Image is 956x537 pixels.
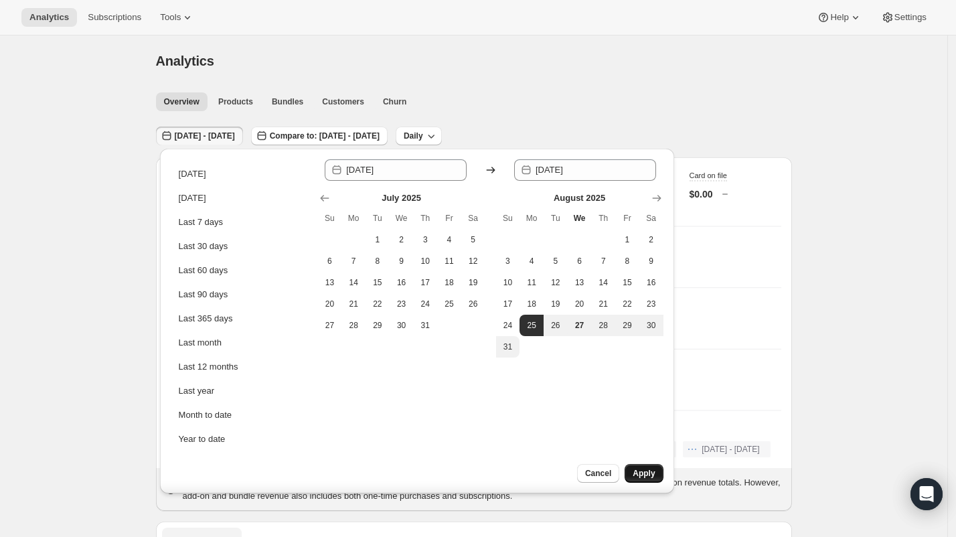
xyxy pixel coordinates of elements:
[272,96,303,107] span: Bundles
[175,236,309,257] button: Last 30 days
[418,213,432,224] span: Th
[830,12,848,23] span: Help
[323,299,337,309] span: 20
[443,277,456,288] span: 18
[152,8,202,27] button: Tools
[175,260,309,281] button: Last 60 days
[390,208,414,229] th: Wednesday
[520,315,544,336] button: Start of range Monday August 25 2025
[585,468,611,479] span: Cancel
[160,12,181,23] span: Tools
[341,315,366,336] button: Monday July 28 2025
[591,208,615,229] th: Thursday
[179,288,228,301] div: Last 90 days
[639,315,663,336] button: Saturday August 30 2025
[501,256,515,266] span: 3
[496,336,520,358] button: Sunday August 31 2025
[418,277,432,288] span: 17
[395,320,408,331] span: 30
[413,272,437,293] button: Thursday July 17 2025
[341,208,366,229] th: Monday
[318,293,342,315] button: Sunday July 20 2025
[544,293,568,315] button: Tuesday August 19 2025
[596,299,610,309] span: 21
[525,320,538,331] span: 25
[418,256,432,266] span: 10
[443,299,456,309] span: 25
[315,189,334,208] button: Show previous month, June 2025
[395,256,408,266] span: 9
[164,96,200,107] span: Overview
[621,299,634,309] span: 22
[615,250,639,272] button: Friday August 8 2025
[413,229,437,250] button: Thursday July 3 2025
[366,229,390,250] button: Tuesday July 1 2025
[639,250,663,272] button: Saturday August 9 2025
[544,272,568,293] button: Tuesday August 12 2025
[544,315,568,336] button: Tuesday August 26 2025
[577,464,619,483] button: Cancel
[156,54,214,68] span: Analytics
[395,299,408,309] span: 23
[179,360,238,374] div: Last 12 months
[621,213,634,224] span: Fr
[371,256,384,266] span: 8
[80,8,149,27] button: Subscriptions
[418,320,432,331] span: 31
[690,171,727,179] span: Card on file
[467,234,480,245] span: 5
[596,320,610,331] span: 28
[366,250,390,272] button: Tuesday July 8 2025
[520,293,544,315] button: Monday August 18 2025
[175,380,309,402] button: Last year
[639,229,663,250] button: Saturday August 2 2025
[568,250,592,272] button: Wednesday August 6 2025
[175,163,309,185] button: [DATE]
[591,315,615,336] button: Thursday August 28 2025
[520,272,544,293] button: Monday August 11 2025
[318,208,342,229] th: Sunday
[179,336,222,350] div: Last month
[461,272,485,293] button: Saturday July 19 2025
[390,272,414,293] button: Wednesday July 16 2025
[501,213,515,224] span: Su
[341,293,366,315] button: Monday July 21 2025
[395,213,408,224] span: We
[371,234,384,245] span: 1
[467,256,480,266] span: 12
[323,213,337,224] span: Su
[366,272,390,293] button: Tuesday July 15 2025
[413,293,437,315] button: Thursday July 24 2025
[318,250,342,272] button: Sunday July 6 2025
[591,293,615,315] button: Thursday August 21 2025
[413,208,437,229] th: Thursday
[437,293,461,315] button: Friday July 25 2025
[218,96,253,107] span: Products
[175,308,309,329] button: Last 365 days
[645,234,658,245] span: 2
[323,256,337,266] span: 6
[621,320,634,331] span: 29
[615,315,639,336] button: Friday August 29 2025
[437,250,461,272] button: Friday July 11 2025
[683,441,770,457] button: [DATE] - [DATE]
[702,444,759,455] span: [DATE] - [DATE]
[873,8,935,27] button: Settings
[437,208,461,229] th: Friday
[390,250,414,272] button: Wednesday July 9 2025
[418,299,432,309] span: 24
[549,320,562,331] span: 26
[179,167,206,181] div: [DATE]
[615,208,639,229] th: Friday
[437,229,461,250] button: Friday July 4 2025
[568,293,592,315] button: Wednesday August 20 2025
[461,208,485,229] th: Saturday
[347,320,360,331] span: 28
[467,299,480,309] span: 26
[544,250,568,272] button: Tuesday August 5 2025
[525,213,538,224] span: Mo
[573,277,586,288] span: 13
[501,277,515,288] span: 10
[443,213,456,224] span: Fr
[437,272,461,293] button: Friday July 18 2025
